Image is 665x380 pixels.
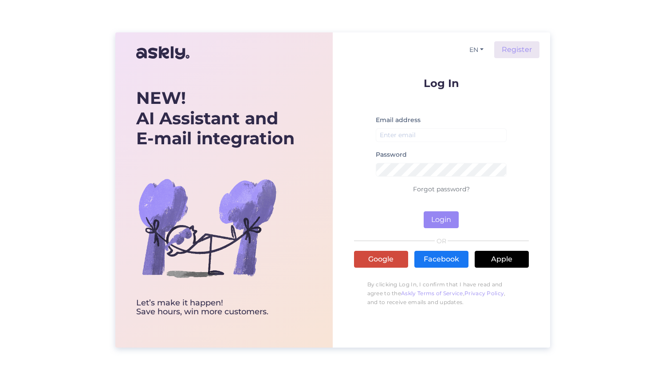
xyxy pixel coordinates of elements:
a: Google [354,251,408,268]
button: EN [466,44,487,56]
label: Email address [376,115,421,125]
p: By clicking Log In, I confirm that I have read and agree to the , , and to receive emails and upd... [354,276,529,311]
a: Privacy Policy [464,290,504,297]
a: Forgot password? [413,185,470,193]
a: Facebook [414,251,468,268]
div: Let’s make it happen! Save hours, win more customers. [136,299,295,317]
a: Askly Terms of Service [401,290,463,297]
div: AI Assistant and E-mail integration [136,88,295,149]
p: Log In [354,78,529,89]
img: bg-askly [136,157,278,299]
a: Apple [475,251,529,268]
span: OR [435,238,448,244]
label: Password [376,150,407,159]
input: Enter email [376,128,507,142]
a: Register [494,41,539,58]
b: NEW! [136,87,186,108]
button: Login [424,211,459,228]
img: Askly [136,42,189,63]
